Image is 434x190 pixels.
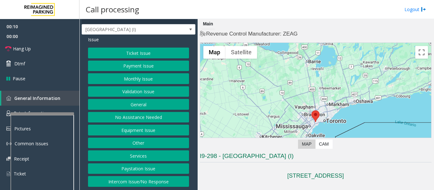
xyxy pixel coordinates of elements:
h4: Revenue Control Manufacturer: ZEAG [200,30,431,38]
span: Pause [13,75,25,82]
button: Equipment Issue [88,125,189,135]
button: Services [88,150,189,161]
div: Main [201,19,215,29]
button: Intercom Issue/No Response [88,176,189,187]
label: CAM [315,140,333,149]
button: Validation Issue [88,86,189,97]
button: No Assistance Needed [88,112,189,123]
span: Issue [88,36,99,43]
label: Map [298,140,315,149]
img: 'icon' [6,96,11,101]
span: General Information [14,95,60,101]
img: 'icon' [6,157,11,161]
a: [STREET_ADDRESS] [287,173,344,179]
img: 'icon' [6,110,10,116]
h3: Call processing [83,2,142,17]
a: General Information [1,91,79,106]
button: Paystation Issue [88,163,189,174]
img: 'icon' [6,127,11,131]
button: General [88,99,189,110]
button: Monthly Issue [88,73,189,84]
div: 5353 Dundas Street West, Toronto, ON [311,110,320,122]
img: 'icon' [6,171,10,177]
button: Other [88,138,189,148]
span: [GEOGRAPHIC_DATA] (I) [82,24,173,35]
a: Logout [404,6,426,13]
h3: I9-298 - [GEOGRAPHIC_DATA] (I) [200,152,431,162]
button: Toggle fullscreen view [415,46,428,59]
button: Show street map [203,46,226,59]
span: Rate Information [14,110,49,116]
button: Show satellite imagery [226,46,257,59]
button: Payment Issue [88,61,189,71]
span: Dtmf [14,60,25,67]
img: 'icon' [6,141,11,146]
button: Ticket Issue [88,48,189,58]
span: Hang Up [13,45,31,52]
img: logout [421,6,426,13]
